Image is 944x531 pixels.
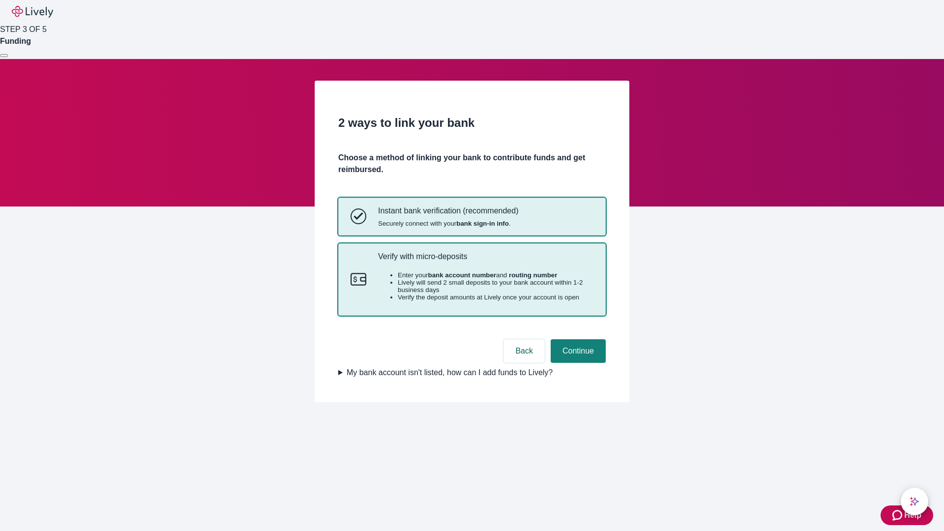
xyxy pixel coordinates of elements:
[351,208,366,224] svg: Instant bank verification
[338,114,606,132] h2: 2 ways to link your bank
[398,279,593,294] li: Lively will send 2 small deposits to your bank account within 1-2 business days
[901,488,928,515] button: chat
[509,271,557,279] strong: routing number
[338,367,606,379] summary: My bank account isn't listed, how can I add funds to Lively?
[378,206,518,215] p: Instant bank verification (recommended)
[338,152,606,176] h4: Choose a method of linking your bank to contribute funds and get reimbursed.
[378,220,518,227] span: Securely connect with your .
[378,252,593,261] p: Verify with micro-deposits
[398,294,593,301] li: Verify the deposit amounts at Lively once your account is open
[456,220,509,227] strong: bank sign-in info
[892,509,904,521] svg: Zendesk support icon
[428,271,497,279] strong: bank account number
[503,339,545,363] button: Back
[910,497,919,506] svg: Lively AI Assistant
[904,509,921,521] span: Help
[398,271,593,279] li: Enter your and
[12,6,53,18] img: Lively
[339,198,605,235] button: Instant bank verificationInstant bank verification (recommended)Securely connect with yourbank si...
[351,271,366,287] svg: Micro-deposits
[339,244,605,316] button: Micro-depositsVerify with micro-depositsEnter yourbank account numberand routing numberLively wil...
[881,505,933,525] button: Zendesk support iconHelp
[551,339,606,363] button: Continue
